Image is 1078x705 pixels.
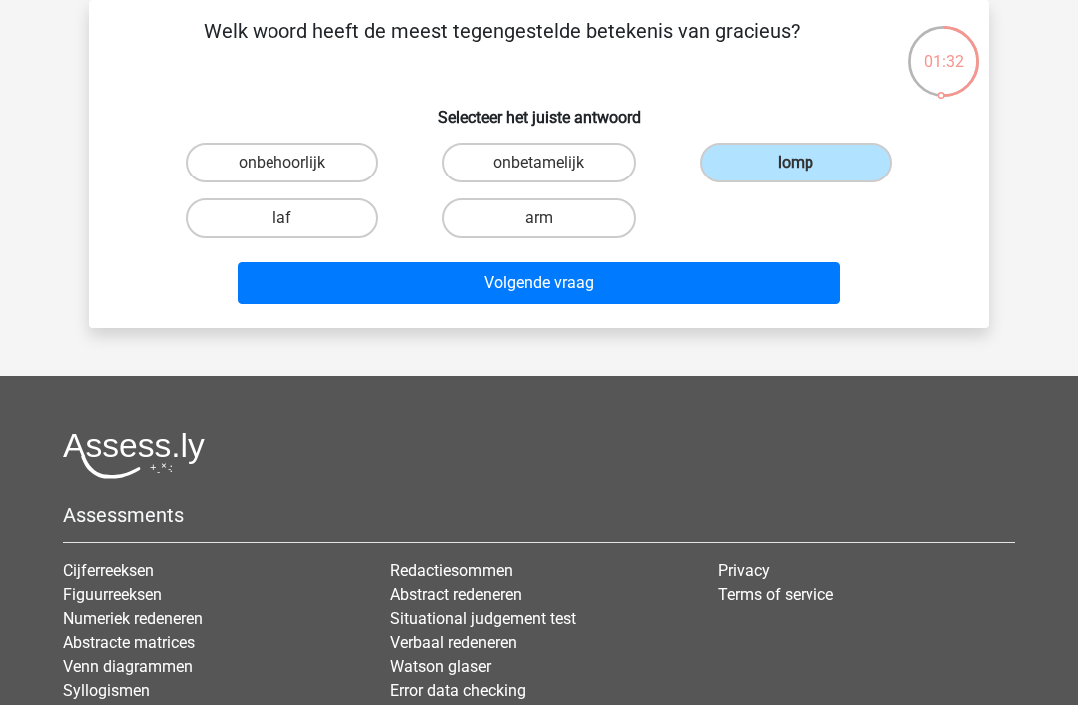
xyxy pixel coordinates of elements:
label: onbetamelijk [442,143,635,182]
a: Numeriek redeneren [63,609,203,628]
a: Cijferreeksen [63,561,154,580]
a: Verbaal redeneren [390,633,517,652]
a: Abstracte matrices [63,633,195,652]
a: Abstract redeneren [390,585,522,604]
a: Terms of service [718,585,833,604]
button: Volgende vraag [238,262,841,304]
label: laf [186,198,378,238]
label: arm [442,198,635,238]
h6: Selecteer het juiste antwoord [121,92,957,127]
a: Watson glaser [390,657,491,676]
a: Situational judgement test [390,609,576,628]
a: Error data checking [390,681,526,700]
label: lomp [700,143,892,182]
p: Welk woord heeft de meest tegengestelde betekenis van gracieus? [121,16,882,76]
h5: Assessments [63,503,1015,527]
div: 01:32 [906,24,981,74]
img: Assessly logo [63,432,205,479]
a: Privacy [718,561,770,580]
a: Redactiesommen [390,561,513,580]
label: onbehoorlijk [186,143,378,182]
a: Venn diagrammen [63,657,193,676]
a: Figuurreeksen [63,585,162,604]
a: Syllogismen [63,681,150,700]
